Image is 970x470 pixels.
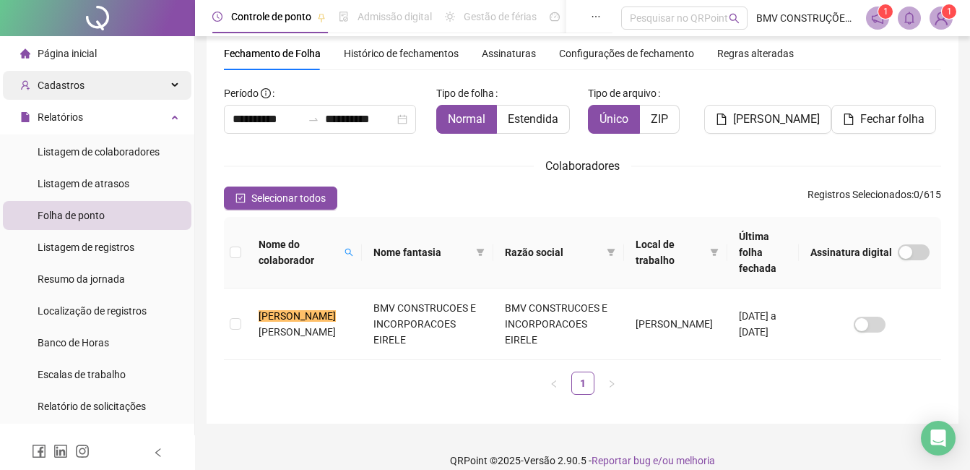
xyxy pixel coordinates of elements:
[38,401,146,412] span: Relatório de solicitações
[53,444,68,458] span: linkedin
[524,455,555,466] span: Versão
[448,112,485,126] span: Normal
[878,4,893,19] sup: 1
[883,7,888,17] span: 1
[358,11,432,22] span: Admissão digital
[231,11,311,22] span: Controle de ponto
[38,305,147,317] span: Localização de registros
[32,444,46,458] span: facebook
[445,12,455,22] span: sun
[476,248,485,257] span: filter
[373,244,470,260] span: Nome fantasia
[345,248,353,257] span: search
[599,112,628,126] span: Único
[545,159,620,173] span: Colaboradores
[550,12,560,22] span: dashboard
[224,187,337,210] button: Selecionar todos
[38,210,105,221] span: Folha de ponto
[756,10,857,26] span: BMV CONSTRUÇÕES E INCORPORAÇÕES
[542,372,566,395] button: left
[588,85,657,101] span: Tipo de arquivo
[571,372,594,395] li: 1
[224,87,259,99] span: Período
[317,13,326,22] span: pushpin
[508,112,558,126] span: Estendida
[362,289,493,360] td: BMV CONSTRUCOES E INCORPORACOES EIRELE
[729,13,740,24] span: search
[624,289,727,360] td: [PERSON_NAME]
[224,48,321,59] span: Fechamento de Folha
[308,114,319,125] span: swap-right
[807,187,941,210] span: : 0 / 615
[38,111,83,123] span: Relatórios
[38,48,97,59] span: Página inicial
[704,105,831,134] button: [PERSON_NAME]
[831,105,936,134] button: Fechar folha
[75,444,90,458] span: instagram
[38,369,126,380] span: Escalas de trabalho
[344,48,459,59] span: Histórico de fechamentos
[930,7,952,29] img: 66634
[733,111,820,128] span: [PERSON_NAME]
[542,372,566,395] li: Página anterior
[727,289,799,360] td: [DATE] a [DATE]
[604,242,618,263] span: filter
[710,248,719,257] span: filter
[559,48,694,59] span: Configurações de fechamento
[259,326,336,338] span: [PERSON_NAME]
[261,88,271,98] span: info-circle
[339,12,349,22] span: file-done
[308,114,319,125] span: to
[251,190,326,206] span: Selecionar todos
[464,11,537,22] span: Gestão de férias
[153,448,163,458] span: left
[903,12,916,25] span: bell
[20,112,30,122] span: file
[591,12,601,22] span: ellipsis
[259,310,336,322] mark: [PERSON_NAME]
[810,244,892,260] span: Assinatura digital
[493,289,625,360] td: BMV CONSTRUCOES E INCORPORACOES EIRELE
[607,248,615,257] span: filter
[38,337,109,349] span: Banco de Horas
[636,236,704,268] span: Local de trabalho
[921,421,956,456] div: Open Intercom Messenger
[38,178,129,189] span: Listagem de atrasos
[38,273,125,285] span: Resumo da jornada
[550,380,558,388] span: left
[259,236,339,268] span: Nome do colaborador
[942,4,956,19] sup: Atualize o seu contato no menu Meus Dados
[707,234,722,271] span: filter
[727,217,799,289] th: Última folha fechada
[38,80,85,91] span: Cadastros
[473,242,488,263] span: filter
[38,242,134,253] span: Listagem de registros
[717,48,794,59] span: Regras alteradas
[505,244,602,260] span: Razão social
[947,7,952,17] span: 1
[212,12,222,22] span: clock-circle
[20,80,30,90] span: user-add
[600,372,623,395] button: right
[342,234,356,271] span: search
[860,111,924,128] span: Fechar folha
[572,372,594,394] a: 1
[843,114,854,125] span: file
[871,12,884,25] span: notification
[20,48,30,59] span: home
[592,455,715,466] span: Reportar bug e/ou melhoria
[436,85,494,101] span: Tipo de folha
[651,112,668,126] span: ZIP
[716,114,727,125] span: file
[482,48,536,59] span: Assinaturas
[607,380,616,388] span: right
[235,193,246,203] span: check-square
[38,146,160,158] span: Listagem de colaboradores
[807,189,911,200] span: Registros Selecionados
[600,372,623,395] li: Próxima página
